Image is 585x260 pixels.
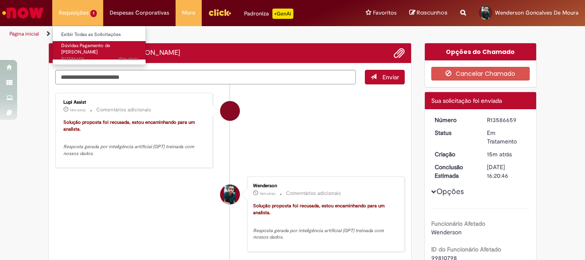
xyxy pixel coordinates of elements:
b: Funcionário Afetado [431,220,485,227]
span: Sua solicitação foi enviada [431,97,502,105]
em: Resposta gerada por inteligência artificial (GPT) treinada com nossos dados. [63,143,195,157]
small: Comentários adicionais [96,106,151,114]
b: ID do Funcionário Afetado [431,245,501,253]
time: 01/10/2025 15:20:53 [260,191,275,196]
span: Enviar [382,73,399,81]
a: Rascunhos [409,9,448,17]
span: Requisições [59,9,89,17]
img: ServiceNow [1,4,45,21]
div: Wenderson [220,185,240,204]
div: Lupi Assist [220,101,240,121]
small: Comentários adicionais [286,190,341,197]
span: Dúvidas Pagamento de [PERSON_NAME] [61,42,110,56]
div: R13586659 [487,116,527,124]
ul: Requisições [52,26,146,65]
a: Página inicial [9,30,39,37]
button: Enviar [365,70,405,84]
div: 01/10/2025 15:20:07 [487,150,527,158]
time: 01/10/2025 15:20:08 [118,56,138,62]
span: 1 [90,10,97,17]
a: Aberto R13586659 : Dúvidas Pagamento de Salário [53,41,147,60]
font: Solução proposta foi recusada, estou encaminhando para um analista. [63,119,196,132]
span: Rascunhos [417,9,448,17]
dt: Conclusão Estimada [428,163,481,180]
span: Wenderson [431,228,462,236]
span: 14m atrás [70,108,86,113]
button: Cancelar Chamado [431,67,530,81]
span: 15m atrás [118,56,138,62]
span: Despesas Corporativas [110,9,169,17]
span: 15m atrás [487,150,512,158]
div: Padroniza [244,9,293,19]
span: Wenderson Goncalves De Moura [495,9,579,16]
button: Adicionar anexos [394,48,405,59]
time: 01/10/2025 15:20:54 [70,108,86,113]
div: [DATE] 16:20:46 [487,163,527,180]
img: click_logo_yellow_360x200.png [208,6,231,19]
div: Opções do Chamado [425,43,537,60]
dt: Status [428,129,481,137]
time: 01/10/2025 15:20:07 [487,150,512,158]
span: Favoritos [373,9,397,17]
span: 14m atrás [260,191,275,196]
span: R13586659 [61,56,138,63]
font: Solução proposta foi recusada, estou encaminhando para um analista. [253,203,386,216]
textarea: Digite sua mensagem aqui... [55,70,356,84]
div: Em Tratamento [487,129,527,146]
div: Wenderson [253,183,396,188]
div: Lupi Assist [63,100,206,105]
ul: Trilhas de página [6,26,384,42]
a: Exibir Todas as Solicitações [53,30,147,39]
em: Resposta gerada por inteligência artificial (GPT) treinada com nossos dados. [253,227,385,241]
dt: Criação [428,150,481,158]
dt: Número [428,116,481,124]
span: More [182,9,195,17]
p: +GenAi [272,9,293,19]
